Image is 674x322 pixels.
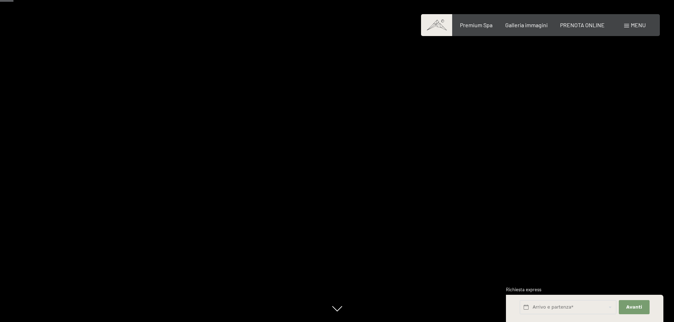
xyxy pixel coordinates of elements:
[506,287,541,292] span: Richiesta express
[505,22,548,28] a: Galleria immagini
[560,22,605,28] a: PRENOTA ONLINE
[619,300,649,315] button: Avanti
[460,22,492,28] a: Premium Spa
[626,304,642,310] span: Avanti
[631,22,646,28] span: Menu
